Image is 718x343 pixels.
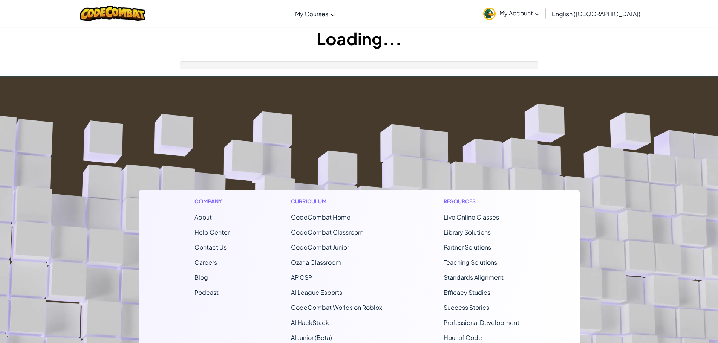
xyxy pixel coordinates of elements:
[552,10,640,18] span: English ([GEOGRAPHIC_DATA])
[444,288,490,296] a: Efficacy Studies
[444,334,482,341] a: Hour of Code
[291,258,341,266] a: Ozaria Classroom
[444,319,519,326] a: Professional Development
[444,228,491,236] a: Library Solutions
[444,197,524,205] h1: Resources
[548,3,644,24] a: English ([GEOGRAPHIC_DATA])
[0,27,718,50] h1: Loading...
[291,243,349,251] a: CodeCombat Junior
[291,273,312,281] a: AP CSP
[194,213,212,221] a: About
[444,258,497,266] a: Teaching Solutions
[483,8,496,20] img: avatar
[291,288,342,296] a: AI League Esports
[291,197,382,205] h1: Curriculum
[444,243,491,251] a: Partner Solutions
[295,10,328,18] span: My Courses
[499,9,540,17] span: My Account
[291,213,351,221] span: CodeCombat Home
[444,273,504,281] a: Standards Alignment
[194,228,230,236] a: Help Center
[194,243,227,251] span: Contact Us
[194,258,217,266] a: Careers
[291,319,329,326] a: AI HackStack
[291,334,332,341] a: AI Junior (Beta)
[291,3,339,24] a: My Courses
[291,303,382,311] a: CodeCombat Worlds on Roblox
[194,273,208,281] a: Blog
[194,288,219,296] a: Podcast
[444,213,499,221] a: Live Online Classes
[444,303,489,311] a: Success Stories
[291,228,364,236] a: CodeCombat Classroom
[479,2,543,25] a: My Account
[80,6,145,21] img: CodeCombat logo
[194,197,230,205] h1: Company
